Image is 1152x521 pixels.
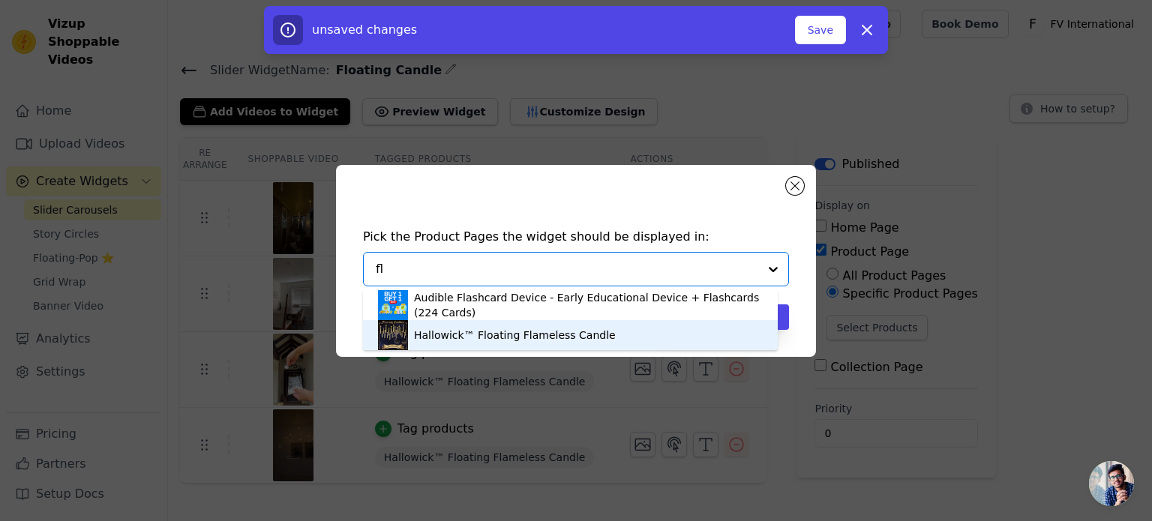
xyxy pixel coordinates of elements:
[312,22,417,37] span: unsaved changes
[363,228,789,246] h4: Pick the Product Pages the widget should be displayed in:
[378,290,408,320] img: product thumbnail
[378,320,408,350] img: product thumbnail
[1089,461,1134,506] div: Open chat
[376,260,758,278] input: Search by product title or paste product URL
[795,16,846,44] button: Save
[414,328,616,343] div: Hallowick™ Floating Flameless Candle
[786,177,804,195] button: Close modal
[414,290,763,320] div: Audible Flashcard Device - Early Educational Device + Flashcards (224 Cards)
